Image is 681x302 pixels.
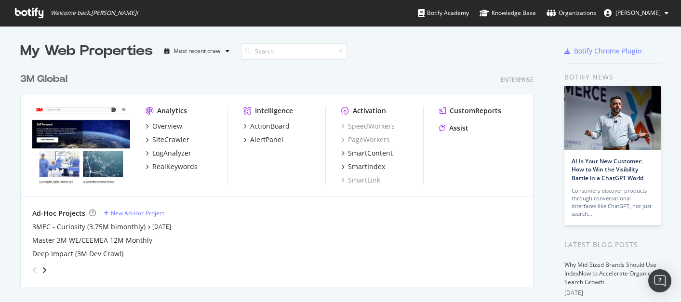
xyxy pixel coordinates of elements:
div: LogAnalyzer [152,148,191,158]
a: SmartContent [341,148,393,158]
a: Deep Impact (3M Dev Crawl) [32,249,123,259]
div: Activation [353,106,386,116]
div: New Ad-Hoc Project [111,209,164,217]
button: Most recent crawl [160,43,233,59]
a: SmartIndex [341,162,385,171]
a: SmartLink [341,175,380,185]
a: CustomReports [439,106,501,116]
div: Organizations [547,8,596,18]
a: PageWorkers [341,135,390,144]
span: Welcome back, [PERSON_NAME] ! [51,9,138,17]
img: AI Is Your New Customer: How to Win the Visibility Battle in a ChatGPT World [564,86,661,150]
div: angle-left [28,263,41,278]
img: www.command.com [32,106,130,184]
div: Botify news [564,72,661,82]
div: CustomReports [450,106,501,116]
a: Assist [439,123,468,133]
a: Why Mid-Sized Brands Should Use IndexNow to Accelerate Organic Search Growth [564,261,656,286]
div: Open Intercom Messenger [648,269,671,292]
span: Alexander Parrales [615,9,661,17]
div: Assist [449,123,468,133]
div: Botify Chrome Plugin [574,46,642,56]
button: [PERSON_NAME] [596,5,676,21]
div: Consumers discover products through conversational interfaces like ChatGPT, not just search… [572,187,654,218]
div: Ad-Hoc Projects [32,209,85,218]
a: 3MEC - Curiosity (3.75M bimonthly) [32,222,146,232]
a: ActionBoard [243,121,290,131]
div: My Web Properties [20,41,153,61]
div: SiteCrawler [152,135,189,144]
a: [DATE] [152,223,171,231]
a: Master 3M WE/CEEMEA 12M Monthly [32,236,152,245]
div: SmartIndex [348,162,385,171]
div: Most recent crawl [174,48,222,54]
a: New Ad-Hoc Project [104,209,164,217]
div: grid [20,61,541,287]
div: AlertPanel [250,135,283,144]
div: RealKeywords [152,162,198,171]
a: AlertPanel [243,135,283,144]
div: angle-right [41,265,48,275]
a: AI Is Your New Customer: How to Win the Visibility Battle in a ChatGPT World [572,157,643,182]
div: Overview [152,121,182,131]
a: SpeedWorkers [341,121,395,131]
div: Botify Academy [418,8,469,18]
div: ActionBoard [250,121,290,131]
div: [DATE] [564,289,661,297]
div: Enterprise [501,76,534,84]
div: SmartContent [348,148,393,158]
div: Analytics [157,106,187,116]
a: Botify Chrome Plugin [564,46,642,56]
div: Latest Blog Posts [564,239,661,250]
a: LogAnalyzer [146,148,191,158]
a: Overview [146,121,182,131]
div: Knowledge Base [480,8,536,18]
input: Search [241,43,347,60]
a: 3M Global [20,72,71,86]
a: SiteCrawler [146,135,189,144]
div: Intelligence [255,106,293,116]
div: 3M Global [20,72,67,86]
a: RealKeywords [146,162,198,171]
